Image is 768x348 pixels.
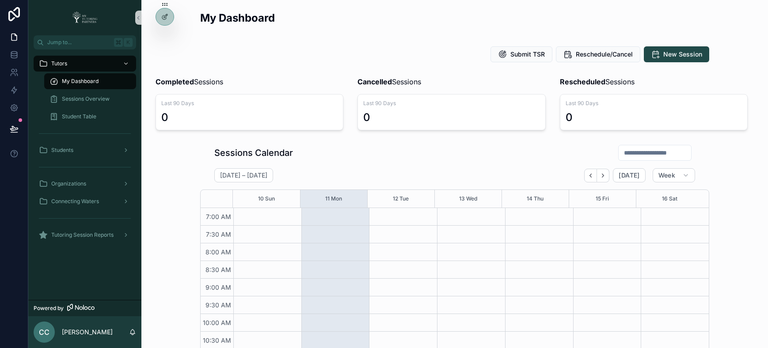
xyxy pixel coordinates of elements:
[51,231,114,238] span: Tutoring Session Reports
[39,327,49,337] span: CC
[125,39,132,46] span: K
[325,190,342,208] button: 11 Mon
[28,300,141,316] a: Powered by
[613,168,645,182] button: [DATE]
[510,50,545,59] span: Submit TSR
[34,227,136,243] a: Tutoring Session Reports
[51,60,67,67] span: Tutors
[44,91,136,107] a: Sessions Overview
[597,169,609,182] button: Next
[619,171,639,179] span: [DATE]
[203,248,233,256] span: 8:00 AM
[161,110,168,125] div: 0
[596,190,609,208] button: 15 Fri
[28,49,141,254] div: scrollable content
[203,266,233,273] span: 8:30 AM
[34,56,136,72] a: Tutors
[490,46,552,62] button: Submit TSR
[459,190,477,208] button: 13 Wed
[662,190,677,208] button: 16 Sat
[658,171,675,179] span: Week
[200,11,275,25] h2: My Dashboard
[644,46,709,62] button: New Session
[566,100,742,107] span: Last 90 Days
[203,284,233,291] span: 9:00 AM
[204,213,233,220] span: 7:00 AM
[204,231,233,238] span: 7:30 AM
[34,193,136,209] a: Connecting Waters
[214,147,293,159] h1: Sessions Calendar
[584,169,597,182] button: Back
[357,76,421,87] span: Sessions
[156,77,194,86] strong: Completed
[62,95,110,102] span: Sessions Overview
[156,76,223,87] span: Sessions
[527,190,544,208] button: 14 Thu
[34,305,64,312] span: Powered by
[363,110,370,125] div: 0
[393,190,409,208] button: 12 Tue
[663,50,702,59] span: New Session
[576,50,633,59] span: Reschedule/Cancel
[566,110,573,125] div: 0
[51,198,99,205] span: Connecting Waters
[34,35,136,49] button: Jump to...K
[357,77,392,86] strong: Cancelled
[653,168,695,182] button: Week
[51,180,86,187] span: Organizations
[47,39,110,46] span: Jump to...
[560,76,635,87] span: Sessions
[363,100,540,107] span: Last 90 Days
[258,190,275,208] button: 10 Sun
[203,301,233,309] span: 9:30 AM
[161,100,338,107] span: Last 90 Days
[44,73,136,89] a: My Dashboard
[62,328,113,337] p: [PERSON_NAME]
[69,11,100,25] img: App logo
[560,77,605,86] strong: Rescheduled
[556,46,640,62] button: Reschedule/Cancel
[51,147,73,154] span: Students
[34,142,136,158] a: Students
[44,109,136,125] a: Student Table
[62,78,99,85] span: My Dashboard
[220,171,267,180] h2: [DATE] – [DATE]
[34,176,136,192] a: Organizations
[201,319,233,326] span: 10:00 AM
[62,113,96,120] span: Student Table
[201,337,233,344] span: 10:30 AM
